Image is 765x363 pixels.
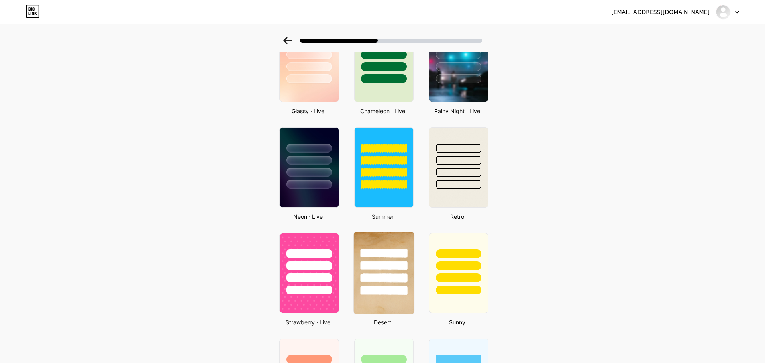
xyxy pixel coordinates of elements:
div: Chameleon · Live [352,107,414,115]
div: Summer [352,212,414,221]
div: Neon · Live [277,212,339,221]
img: insomniacsnack [716,4,731,20]
div: Rainy Night · Live [426,107,488,115]
div: Glassy · Live [277,107,339,115]
img: desert.jpg [353,232,414,314]
div: Strawberry · Live [277,318,339,326]
div: [EMAIL_ADDRESS][DOMAIN_NAME] [611,8,710,16]
div: Sunny [426,318,488,326]
div: Retro [426,212,488,221]
div: Desert [352,318,414,326]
